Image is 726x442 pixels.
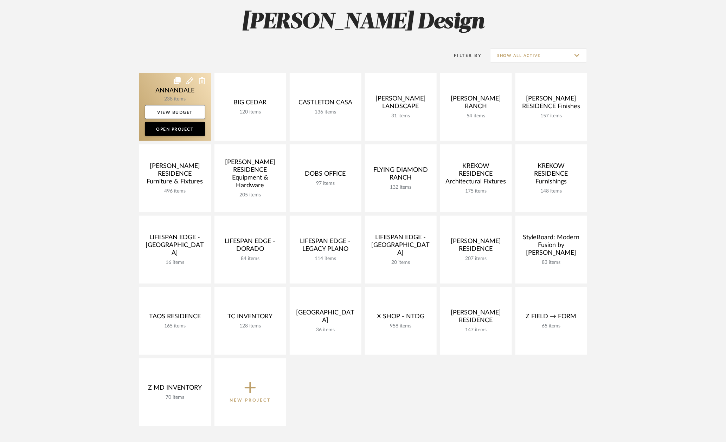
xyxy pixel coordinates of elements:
div: 132 items [371,184,431,190]
div: [PERSON_NAME] RESIDENCE Finishes [521,95,582,113]
div: FLYING DIAMOND RANCH [371,166,431,184]
div: 54 items [446,113,506,119]
div: 147 items [446,327,506,333]
div: 20 items [371,260,431,266]
div: 36 items [295,327,356,333]
div: 496 items [145,188,205,194]
div: [PERSON_NAME] RESIDENCE Equipment & Hardware [220,158,281,192]
div: [GEOGRAPHIC_DATA] [295,309,356,327]
div: [PERSON_NAME] RESIDENCE [446,238,506,256]
div: KREKOW RESIDENCE Furnishings [521,162,582,188]
div: 165 items [145,323,205,329]
div: 157 items [521,113,582,119]
a: View Budget [145,105,205,119]
div: LIFESPAN EDGE - LEGACY PLANO [295,238,356,256]
div: Z FIELD → FORM [521,313,582,323]
div: KREKOW RESIDENCE Architectural Fixtures [446,162,506,188]
div: 70 items [145,395,205,401]
div: LIFESPAN EDGE - [GEOGRAPHIC_DATA] [371,234,431,260]
div: 31 items [371,113,431,119]
div: TAOS RESIDENCE [145,313,205,323]
div: 958 items [371,323,431,329]
div: BIG CEDAR [220,99,281,109]
div: 114 items [295,256,356,262]
div: 16 items [145,260,205,266]
div: CASTLETON CASA [295,99,356,109]
div: 97 items [295,181,356,187]
div: StyleBoard: Modern Fusion by [PERSON_NAME] [521,234,582,260]
div: 84 items [220,256,281,262]
h2: [PERSON_NAME] Design [110,9,616,35]
div: 136 items [295,109,356,115]
div: TC INVENTORY [220,313,281,323]
div: 120 items [220,109,281,115]
button: New Project [214,358,286,426]
div: [PERSON_NAME] RANCH [446,95,506,113]
div: LIFESPAN EDGE - DORADO [220,238,281,256]
div: 175 items [446,188,506,194]
div: 207 items [446,256,506,262]
div: Z MD INVENTORY [145,384,205,395]
div: 148 items [521,188,582,194]
div: DOBS OFFICE [295,170,356,181]
div: X SHOP - NTDG [371,313,431,323]
div: 83 items [521,260,582,266]
div: [PERSON_NAME] LANDSCAPE [371,95,431,113]
div: [PERSON_NAME] RESIDENCE Furniture & Fixtures [145,162,205,188]
p: New Project [230,397,271,404]
div: [PERSON_NAME] RESIDENCE [446,309,506,327]
div: 65 items [521,323,582,329]
div: 128 items [220,323,281,329]
div: Filter By [445,52,482,59]
a: Open Project [145,122,205,136]
div: 205 items [220,192,281,198]
div: LIFESPAN EDGE - [GEOGRAPHIC_DATA] [145,234,205,260]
